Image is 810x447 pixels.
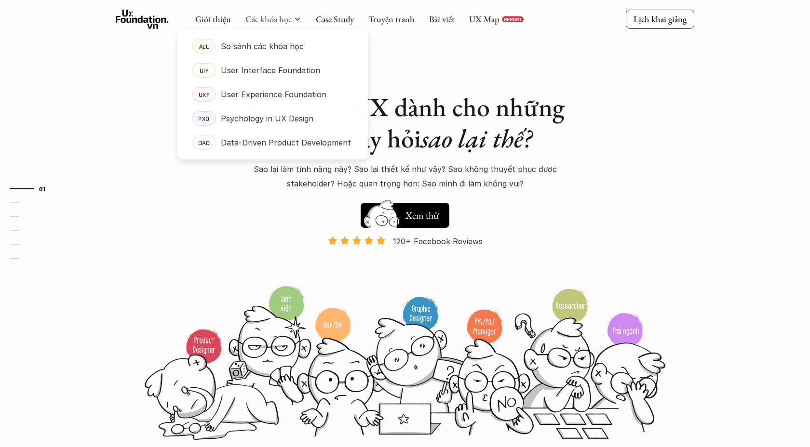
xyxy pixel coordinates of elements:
a: Các khóa học [245,13,292,25]
a: Truyện tranh [368,13,415,25]
a: Giới thiệu [195,13,231,25]
a: Case Study [316,13,354,25]
p: 120+ Facebook Reviews [393,234,483,249]
p: Lịch khai giảng [634,13,687,25]
h5: Xem thử [404,209,440,222]
p: PXD [198,115,210,122]
a: UX Map [469,13,499,25]
p: User Interface Foundation [221,63,320,78]
a: UIFUser Interface Foundation [177,58,368,82]
a: UXFUser Experience Foundation [177,82,368,106]
a: Lịch khai giảng [626,10,694,28]
p: REPORT [504,16,522,22]
p: So sánh các khóa học [221,39,304,53]
a: DADData-Driven Product Development [177,131,368,155]
p: UIF [200,67,209,74]
a: 120+ Facebook Reviews [319,236,491,284]
em: sao lại thế? [421,121,532,155]
a: PXDPsychology in UX Design [177,106,368,131]
p: Psychology in UX Design [221,111,313,126]
strong: 01 [39,185,46,192]
p: ALL [199,43,209,50]
p: UXF [199,91,210,98]
a: 01 [10,183,55,195]
p: Sao lại làm tính năng này? Sao lại thiết kế như vậy? Sao không thuyết phục được stakeholder? Hoặc... [236,162,574,191]
a: Xem thử [361,198,449,228]
p: User Experience Foundation [221,87,326,102]
h1: Khóa học UX dành cho những người hay hỏi [236,92,574,154]
p: DAD [198,139,210,146]
a: Bài viết [429,13,455,25]
a: ALLSo sánh các khóa học [177,34,368,58]
p: Data-Driven Product Development [221,135,351,150]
